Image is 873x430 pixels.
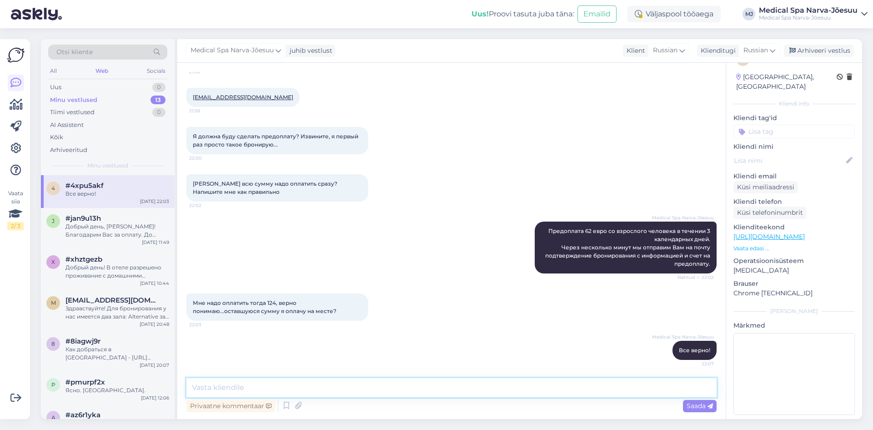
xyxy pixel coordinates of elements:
span: Otsi kliente [56,47,93,57]
p: Kliendi tag'id [733,113,855,123]
input: Lisa nimi [734,156,844,166]
span: Medical Spa Narva-Jõesuu [191,46,274,56]
div: Здравствуйте! Для бронирования у нас имеется два зала: Alternative зал - час 75 евро / на весь де... [65,304,169,321]
div: Vaata siia [7,189,24,230]
span: Medical Spa Narva-Jõesuu [652,334,714,340]
p: Klienditeekond [733,223,855,232]
div: MJ [743,8,755,20]
p: Märkmed [733,321,855,330]
span: Мне надо оплатить тогда 124, верно понимаю...оставшуюся сумму я оплачу на месте? [193,299,336,314]
p: Brauser [733,279,855,288]
a: Medical Spa Narva-JõesuuMedical Spa Narva-Jõesuu [759,7,868,21]
div: Küsi meiliaadressi [733,181,798,193]
div: Uus [50,83,61,92]
span: 22:02 [189,202,223,209]
span: #pmurpf2x [65,378,105,386]
span: Предоплата 62 евро со взрослого человека в течении 3 календарных дней. Через несколько минут мы о... [545,228,712,267]
span: #8iagwj9r [65,337,100,345]
div: Medical Spa Narva-Jõesuu [759,7,858,14]
span: 22:03 [189,321,223,328]
span: #xhztgezb [65,255,102,263]
span: #jan9u13h [65,214,101,223]
div: Väljaspool tööaega [627,6,721,22]
p: Kliendi telefon [733,197,855,207]
span: #az6r1yka [65,411,100,419]
div: [DATE] 11:49 [142,239,169,246]
button: Emailid [577,5,617,23]
div: Privaatne kommentaar [186,400,275,412]
div: Все верно! [65,190,169,198]
span: 22:07 [680,360,714,367]
div: All [48,65,59,77]
div: [DATE] 20:07 [140,362,169,369]
p: Kliendi email [733,172,855,181]
span: Minu vestlused [87,162,128,170]
div: Tiimi vestlused [50,108,95,117]
span: 21:58 [189,107,223,114]
div: juhib vestlust [286,46,332,56]
b: Uus! [472,10,489,18]
div: Kõik [50,133,63,142]
div: 0 [152,108,166,117]
div: Ясно. [GEOGRAPHIC_DATA]. [65,386,169,395]
div: AI Assistent [50,121,84,130]
div: 0 [152,83,166,92]
div: Minu vestlused [50,96,97,105]
span: j [52,218,55,224]
div: Arhiveeritud [50,146,87,155]
span: 22:00 [189,155,223,162]
div: Küsi telefoninumbrit [733,207,807,219]
span: 21:58 [189,68,223,75]
span: Medical Spa Narva-Jõesuu [652,214,714,221]
div: 2 / 3 [7,222,24,230]
span: Nähtud ✓ 22:02 [677,274,714,281]
span: Все верно! [679,347,710,354]
span: a [51,414,55,421]
div: Medical Spa Narva-Jõesuu [759,14,858,21]
div: 13 [151,96,166,105]
div: [DATE] 20:48 [140,321,169,328]
span: Saada [687,402,713,410]
span: Я должна буду сделать предоплату? Извините, я первый раз просто такое бронирую... [193,133,360,148]
span: x [51,258,55,265]
div: Kliendi info [733,100,855,108]
p: Vaata edasi ... [733,244,855,253]
span: Russian [653,46,677,56]
p: Chrome [TECHNICAL_ID] [733,288,855,298]
span: p [51,381,55,388]
span: 8 [51,340,55,347]
div: Добрый день! В отеле разрешено проживание с домашними животными. Доплата за домашнего питомца 20 ... [65,263,169,280]
span: m [51,299,56,306]
p: Operatsioonisüsteem [733,256,855,266]
p: Kliendi nimi [733,142,855,152]
div: Как добраться в [GEOGRAPHIC_DATA] - [URL][DOMAIN_NAME] [65,345,169,362]
a: [EMAIL_ADDRESS][DOMAIN_NAME] [193,94,293,101]
div: Добрый день, [PERSON_NAME]! Благодарим Вас за оплату. До встречи на отдыхе в [GEOGRAPHIC_DATA]! [65,223,169,239]
div: [PERSON_NAME] [733,307,855,315]
div: Proovi tasuta juba täna: [472,9,574,20]
a: [URL][DOMAIN_NAME] [733,233,805,241]
p: [MEDICAL_DATA] [733,266,855,275]
span: [PERSON_NAME] всю сумму надо оплатить сразу? Напишите мне как правильно [193,180,339,195]
span: 4 [51,185,55,192]
div: Web [94,65,110,77]
div: [DATE] 12:06 [141,395,169,401]
div: [DATE] 22:03 [140,198,169,205]
div: Arhiveeri vestlus [784,45,854,57]
div: Klienditugi [697,46,736,56]
img: Askly Logo [7,46,25,64]
span: #4xpu5akf [65,182,104,190]
input: Lisa tag [733,125,855,138]
div: [DATE] 10:44 [140,280,169,287]
div: Klient [623,46,645,56]
div: [GEOGRAPHIC_DATA], [GEOGRAPHIC_DATA] [736,72,837,91]
span: Russian [743,46,768,56]
div: Socials [145,65,167,77]
span: milaogirchuk@gmail.com [65,296,160,304]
